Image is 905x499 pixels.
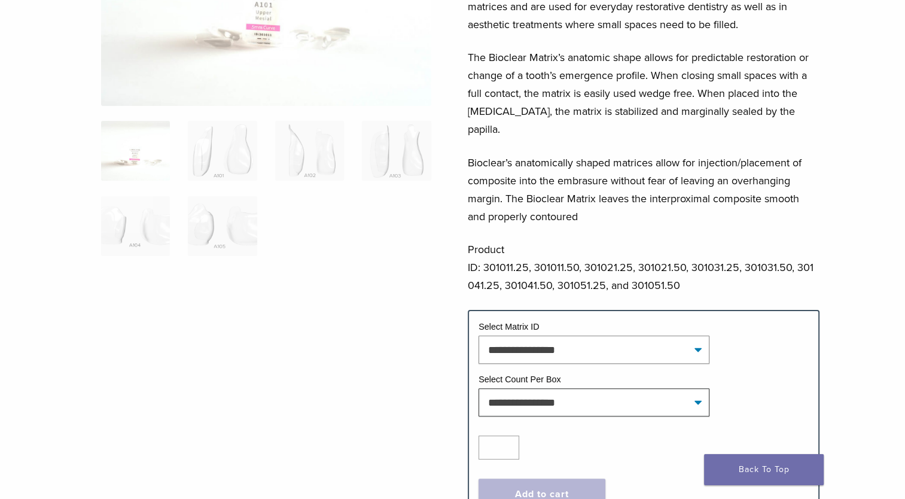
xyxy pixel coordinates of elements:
img: Original Anterior Matrix - A Series - Image 3 [275,121,344,181]
img: Original Anterior Matrix - A Series - Image 6 [188,196,257,256]
a: Back To Top [704,454,824,485]
img: Original Anterior Matrix - A Series - Image 4 [362,121,431,181]
p: The Bioclear Matrix’s anatomic shape allows for predictable restoration or change of a tooth’s em... [468,48,819,138]
img: Original Anterior Matrix - A Series - Image 2 [188,121,257,181]
p: Bioclear’s anatomically shaped matrices allow for injection/placement of composite into the embra... [468,154,819,226]
label: Select Matrix ID [479,322,540,331]
img: Anterior-Original-A-Series-Matrices-324x324.jpg [101,121,170,181]
label: Select Count Per Box [479,375,561,384]
p: Product ID: 301011.25, 301011.50, 301021.25, 301021.50, 301031.25, 301031.50, 301041.25, 301041.5... [468,241,819,294]
img: Original Anterior Matrix - A Series - Image 5 [101,196,170,256]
